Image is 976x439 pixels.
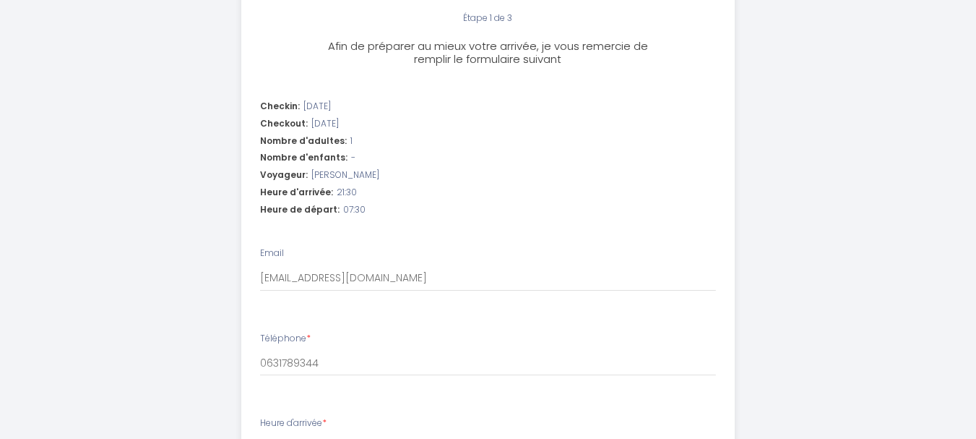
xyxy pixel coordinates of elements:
span: 1 [350,135,353,148]
span: Checkin: [260,100,300,114]
span: Checkout: [260,117,308,131]
label: Téléphone [260,332,311,346]
span: Voyageur: [260,169,308,182]
span: - [351,151,355,165]
span: 07:30 [343,203,366,217]
span: Afin de préparer au mieux votre arrivée, je vous remercie de remplir le formulaire suivant [328,38,648,67]
span: Étape 1 de 3 [463,12,512,24]
span: 21:30 [337,186,357,200]
span: Nombre d'adultes: [260,135,347,148]
span: [PERSON_NAME] [311,169,379,182]
span: Nombre d'enfants: [260,151,347,165]
span: [DATE] [311,117,339,131]
span: Heure de départ: [260,203,340,217]
span: Heure d'arrivée: [260,186,333,200]
span: [DATE] [303,100,331,114]
label: Heure d'arrivée [260,417,327,430]
label: Email [260,247,284,260]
